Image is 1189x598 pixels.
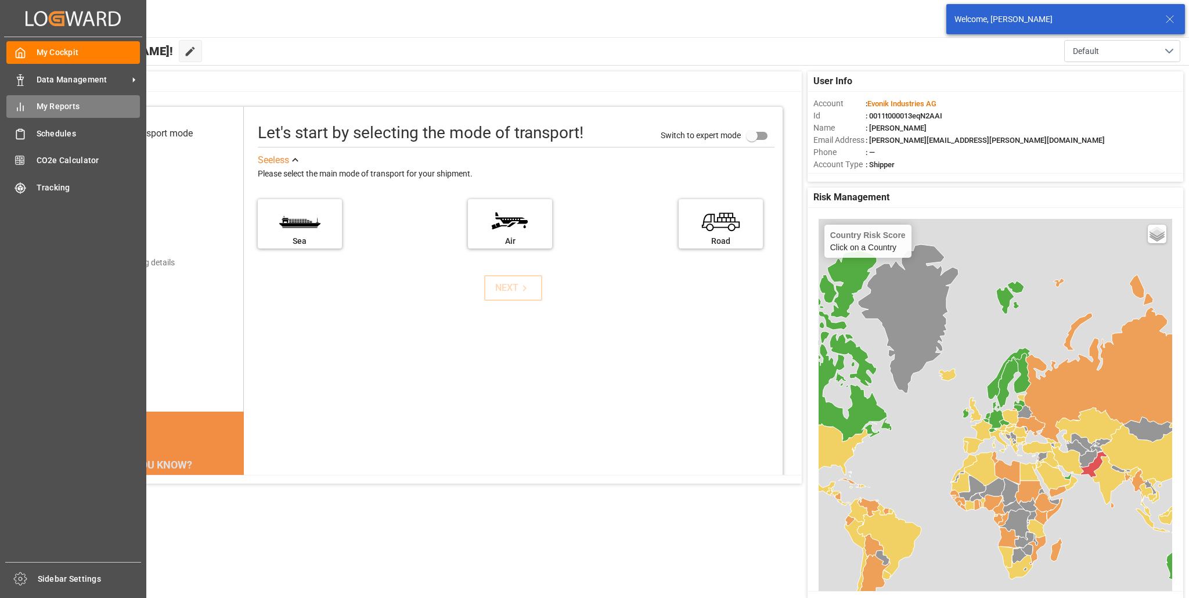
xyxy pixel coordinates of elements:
span: Switch to expert mode [661,131,741,140]
span: Tracking [37,182,140,194]
div: Click on a Country [830,230,906,252]
div: Air [474,235,546,247]
a: My Cockpit [6,41,140,64]
span: Id [813,110,866,122]
span: User Info [813,74,852,88]
span: : 0011t000013eqN2AAI [866,111,942,120]
span: Evonik Industries AG [867,99,936,108]
a: CO2e Calculator [6,149,140,172]
span: : — [866,148,875,157]
span: Email Address [813,134,866,146]
span: Account Type [813,158,866,171]
span: : [866,99,936,108]
span: : [PERSON_NAME] [866,124,927,132]
div: See less [258,153,289,167]
a: Tracking [6,176,140,199]
span: My Reports [37,100,140,113]
div: Select transport mode [103,127,193,141]
span: Phone [813,146,866,158]
span: Name [813,122,866,134]
div: DID YOU KNOW? [64,452,243,477]
div: Welcome, [PERSON_NAME] [954,13,1154,26]
span: CO2e Calculator [37,154,140,167]
div: Road [684,235,757,247]
a: Layers [1148,225,1166,243]
span: Data Management [37,74,128,86]
button: NEXT [484,275,542,301]
button: open menu [1064,40,1180,62]
h4: Country Risk Score [830,230,906,240]
span: My Cockpit [37,46,140,59]
span: : Shipper [866,160,895,169]
a: My Reports [6,95,140,118]
div: Let's start by selecting the mode of transport! [258,121,583,145]
span: Sidebar Settings [38,573,142,585]
span: Schedules [37,128,140,140]
span: Risk Management [813,190,889,204]
div: Please select the main mode of transport for your shipment. [258,167,774,181]
span: Hello [PERSON_NAME]! [48,40,173,62]
span: : [PERSON_NAME][EMAIL_ADDRESS][PERSON_NAME][DOMAIN_NAME] [866,136,1105,145]
span: Account [813,98,866,110]
a: Schedules [6,122,140,145]
span: Default [1073,45,1099,57]
div: Sea [264,235,336,247]
div: NEXT [495,281,531,295]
